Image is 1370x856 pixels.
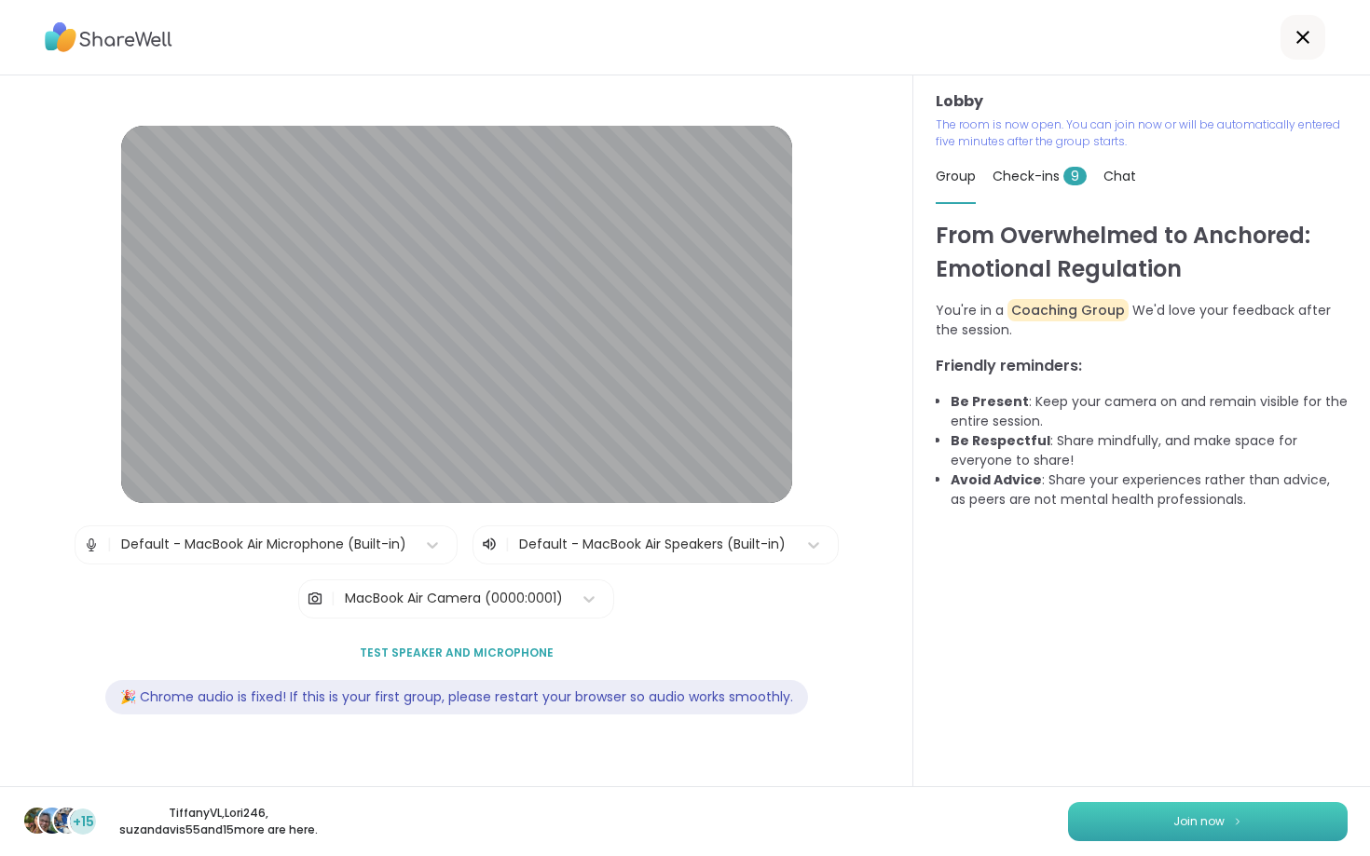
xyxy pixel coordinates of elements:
[951,392,1348,431] li: : Keep your camera on and remain visible for the entire session.
[1232,816,1243,826] img: ShareWell Logomark
[951,431,1348,470] li: : Share mindfully, and make space for everyone to share!
[936,116,1348,150] p: The room is now open. You can join now or will be automatically entered five minutes after the gr...
[331,580,336,618] span: |
[993,167,1087,185] span: Check-ins
[936,167,976,185] span: Group
[360,645,554,661] span: Test speaker and microphone
[936,355,1348,377] h3: Friendly reminders:
[307,580,323,618] img: Camera
[24,808,50,834] img: TiffanyVL
[54,808,80,834] img: suzandavis55
[45,16,172,59] img: ShareWell Logo
[39,808,65,834] img: Lori246
[73,812,94,832] span: +15
[936,90,1348,113] h3: Lobby
[951,470,1042,489] b: Avoid Advice
[345,589,563,608] div: MacBook Air Camera (0000:0001)
[352,633,561,673] button: Test speaker and microphone
[105,680,808,714] div: 🎉 Chrome audio is fixed! If this is your first group, please restart your browser so audio works ...
[1173,813,1225,830] span: Join now
[1007,299,1129,321] span: Coaching Group
[1063,167,1087,185] span: 9
[936,301,1348,340] p: You're in a We'd love your feedback after the session.
[951,431,1050,450] b: Be Respectful
[121,535,406,554] div: Default - MacBook Air Microphone (Built-in)
[1068,802,1348,841] button: Join now
[1103,167,1136,185] span: Chat
[114,805,322,838] p: TiffanyVL , Lori246 , suzandavis55 and 15 more are here.
[951,470,1348,510] li: : Share your experiences rather than advice, as peers are not mental health professionals.
[505,534,510,556] span: |
[83,526,100,564] img: Microphone
[951,392,1029,411] b: Be Present
[107,526,112,564] span: |
[936,219,1348,286] h1: From Overwhelmed to Anchored: Emotional Regulation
